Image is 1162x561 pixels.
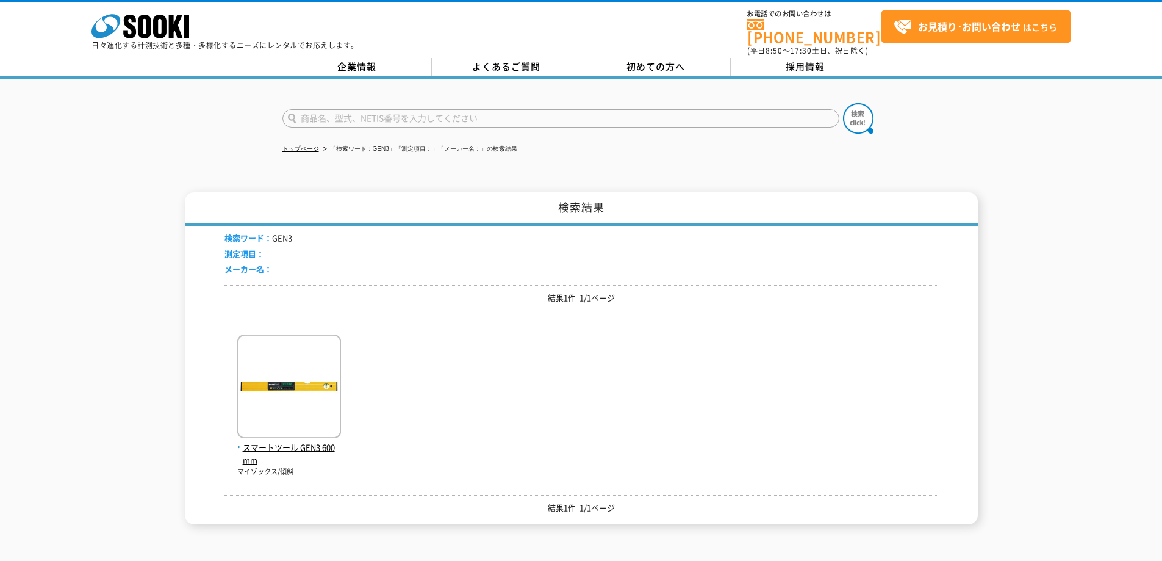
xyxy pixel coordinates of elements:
[321,143,517,156] li: 「検索ワード：GEN3」「測定項目：」「メーカー名：」の検索結果
[747,19,881,44] a: [PHONE_NUMBER]
[894,18,1057,36] span: はこちら
[185,192,978,226] h1: 検索結果
[224,232,272,244] span: 検索ワード：
[237,441,341,467] span: スマートツール GEN3 600mm
[581,58,731,76] a: 初めての方へ
[224,292,938,305] p: 結果1件 1/1ページ
[843,103,873,134] img: btn_search.png
[747,45,868,56] span: (平日 ～ 土日、祝日除く)
[224,502,938,515] p: 結果1件 1/1ページ
[224,232,292,245] li: GEN3
[282,109,839,128] input: 商品名、型式、NETIS番号を入力してください
[766,45,783,56] span: 8:50
[918,19,1020,34] strong: お見積り･お問い合わせ
[224,263,272,275] span: メーカー名：
[626,60,685,73] span: 初めての方へ
[224,248,264,259] span: 測定項目：
[747,10,881,18] span: お電話でのお問い合わせは
[282,145,319,152] a: トップページ
[881,10,1071,43] a: お見積り･お問い合わせはこちら
[790,45,812,56] span: 17:30
[91,42,359,49] p: 日々進化する計測技術と多種・多様化するニーズにレンタルでお応えします。
[432,58,581,76] a: よくあるご質問
[731,58,880,76] a: 採用情報
[237,429,341,466] a: スマートツール GEN3 600mm
[237,467,341,477] p: マイゾックス/傾斜
[282,58,432,76] a: 企業情報
[237,335,341,441] img: GEN3 600mm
